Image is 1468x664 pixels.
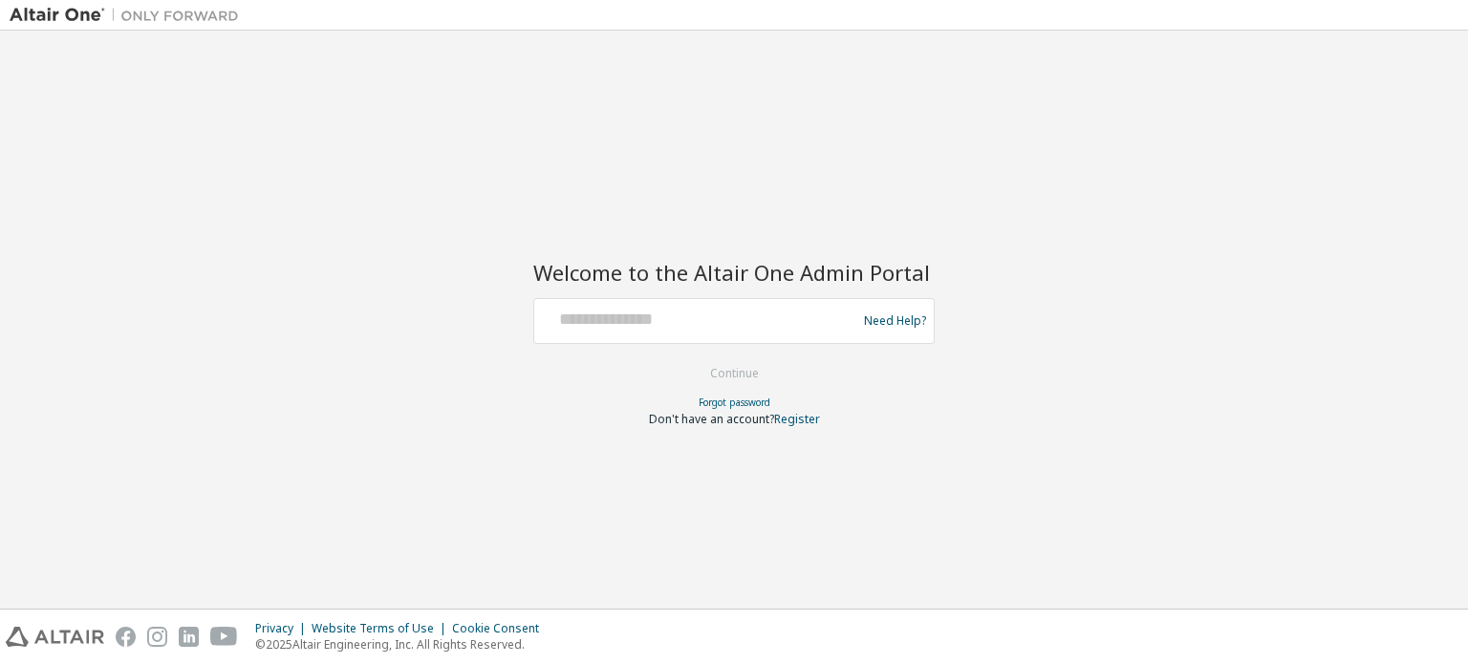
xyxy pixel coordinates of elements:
a: Register [774,411,820,427]
div: Website Terms of Use [312,621,452,636]
a: Need Help? [864,320,926,321]
span: Don't have an account? [649,411,774,427]
img: altair_logo.svg [6,627,104,647]
img: facebook.svg [116,627,136,647]
div: Privacy [255,621,312,636]
img: Altair One [10,6,248,25]
a: Forgot password [699,396,770,409]
img: youtube.svg [210,627,238,647]
p: © 2025 Altair Engineering, Inc. All Rights Reserved. [255,636,550,653]
div: Cookie Consent [452,621,550,636]
h2: Welcome to the Altair One Admin Portal [533,259,935,286]
img: linkedin.svg [179,627,199,647]
img: instagram.svg [147,627,167,647]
